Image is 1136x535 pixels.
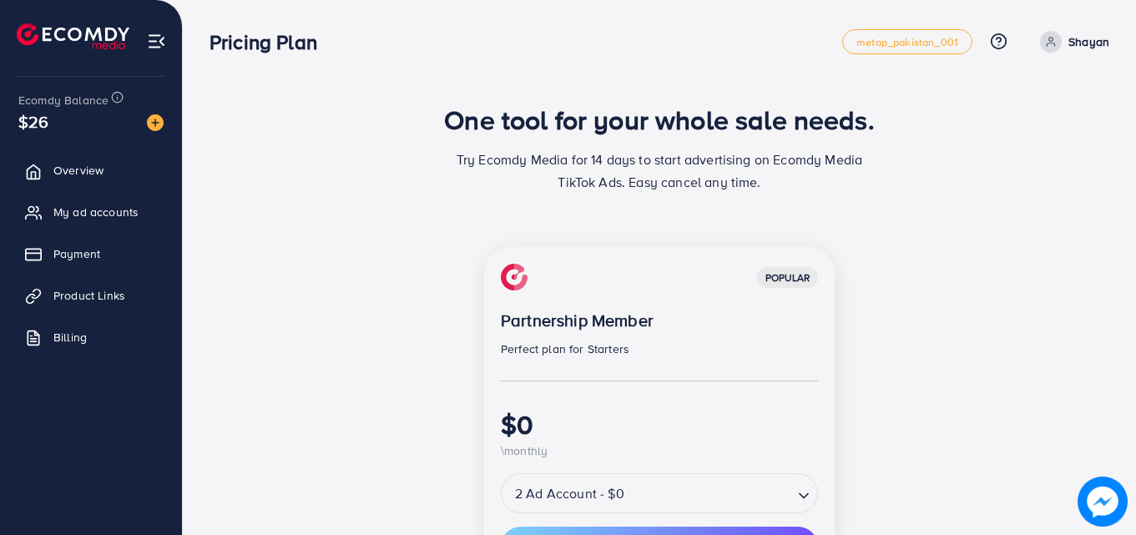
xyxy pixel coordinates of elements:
a: Shayan [1033,31,1109,53]
span: Ecomdy Balance [18,92,109,109]
h1: One tool for your whole sale needs. [444,103,875,135]
img: menu [147,32,166,51]
a: metap_pakistan_001 [842,29,972,54]
input: Search for option [629,479,791,508]
span: My ad accounts [53,204,139,220]
p: Perfect plan for Starters [501,339,818,359]
span: Billing [53,329,87,346]
span: Product Links [53,287,125,304]
p: Partnership Member [501,310,818,331]
a: My ad accounts [13,195,169,229]
img: logo [17,23,129,49]
a: Payment [13,237,169,270]
span: $26 [18,109,48,134]
h3: Pricing Plan [210,30,331,54]
span: 2 Ad Account - $0 [512,478,628,508]
span: Overview [53,162,104,179]
div: popular [757,267,818,288]
span: \monthly [501,442,548,459]
h1: $0 [501,408,818,440]
img: image [1078,477,1128,527]
a: Overview [13,154,169,187]
div: Search for option [501,473,818,513]
a: Billing [13,320,169,354]
span: metap_pakistan_001 [856,37,958,48]
p: Shayan [1068,32,1109,52]
a: Product Links [13,279,169,312]
p: Try Ecomdy Media for 14 days to start advertising on Ecomdy Media TikTok Ads. Easy cancel any time. [451,149,868,194]
img: image [147,114,164,131]
img: img [501,264,528,290]
span: Payment [53,245,100,262]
